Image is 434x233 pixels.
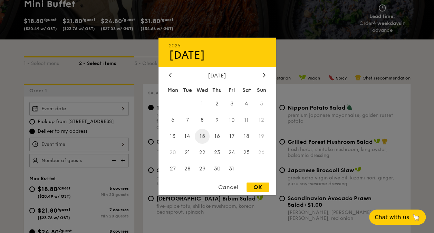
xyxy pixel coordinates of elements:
span: 26 [254,145,269,160]
span: 11 [239,113,254,128]
span: 21 [180,145,195,160]
span: 31 [224,161,239,176]
span: 20 [165,145,180,160]
span: 18 [239,129,254,144]
div: [DATE] [169,72,266,79]
span: 10 [224,113,239,128]
span: Chat with us [375,214,409,221]
span: 12 [254,113,269,128]
span: 🦙 [412,213,420,221]
span: 15 [195,129,210,144]
span: 23 [210,145,224,160]
span: 17 [224,129,239,144]
div: Cancel [211,183,245,192]
span: 19 [254,129,269,144]
span: 13 [165,129,180,144]
span: 7 [180,113,195,128]
div: [DATE] [169,49,266,62]
div: OK [247,183,269,192]
span: 22 [195,145,210,160]
span: 6 [165,113,180,128]
span: 8 [195,113,210,128]
span: 3 [224,96,239,111]
div: Sun [254,84,269,96]
div: Thu [210,84,224,96]
span: 16 [210,129,224,144]
button: Chat with us🦙 [369,209,426,225]
div: 2025 [169,43,266,49]
div: Fri [224,84,239,96]
span: 24 [224,145,239,160]
div: Wed [195,84,210,96]
div: Sat [239,84,254,96]
span: 25 [239,145,254,160]
span: 2 [210,96,224,111]
span: 30 [210,161,224,176]
span: 5 [254,96,269,111]
div: Mon [165,84,180,96]
span: 4 [239,96,254,111]
span: 1 [195,96,210,111]
span: 9 [210,113,224,128]
span: 29 [195,161,210,176]
span: 28 [180,161,195,176]
span: 14 [180,129,195,144]
div: Tue [180,84,195,96]
span: 27 [165,161,180,176]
